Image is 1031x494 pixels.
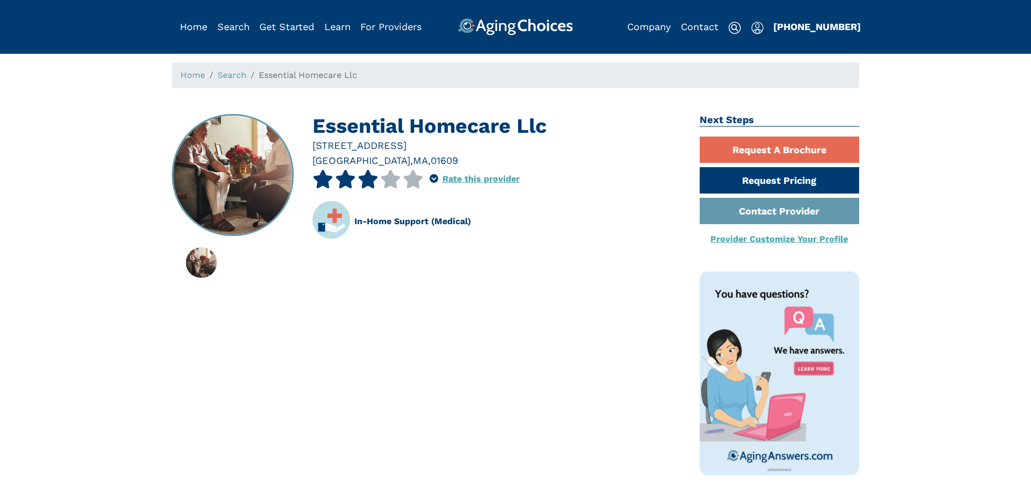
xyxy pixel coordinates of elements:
img: Essential Homecare Llc [186,247,216,278]
span: Essential Homecare Llc [259,70,357,80]
span: , [410,155,413,166]
a: Company [627,21,671,32]
a: Search [217,21,250,32]
img: search-icon.svg [728,22,741,34]
a: Rate this provider [442,174,520,184]
h1: Essential Homecare Llc [313,114,684,138]
div: In-Home Support (Medical) [354,215,471,228]
nav: breadcrumb [172,62,859,88]
a: Learn [324,21,351,32]
a: Search [217,70,246,80]
img: AgingChoices [458,18,573,35]
a: [PHONE_NUMBER] [773,21,861,32]
a: Request Pricing [700,167,860,194]
img: user-icon.svg [751,22,764,34]
a: Home [180,21,207,32]
h2: Next Steps [700,114,860,127]
a: Request A Brochure [700,137,860,163]
span: MA [413,155,428,166]
div: Popover trigger [430,170,438,188]
a: Provider Customize Your Profile [710,234,848,244]
a: Contact [681,21,718,32]
div: Popover trigger [751,18,764,35]
a: Contact Provider [700,198,860,224]
a: Get Started [259,21,314,32]
div: Popover trigger [217,18,250,35]
div: [STREET_ADDRESS] [313,138,684,153]
img: You have questions? We have answers. AgingAnswers. [700,271,860,475]
span: [GEOGRAPHIC_DATA] [313,155,410,166]
img: Essential Homecare Llc [173,115,293,235]
a: For Providers [360,21,422,32]
span: , [428,155,431,166]
div: 01609 [431,153,458,168]
a: Home [180,70,205,80]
